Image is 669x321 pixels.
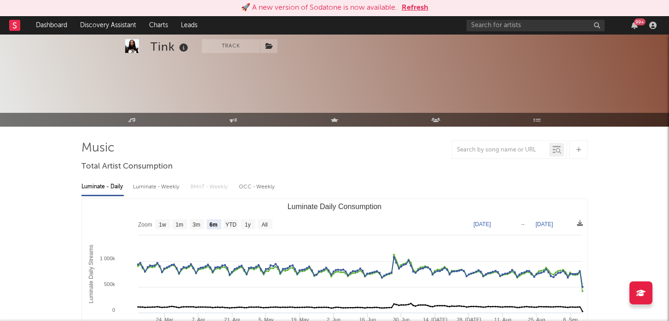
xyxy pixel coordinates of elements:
[225,222,236,228] text: YTD
[536,221,553,228] text: [DATE]
[104,281,115,287] text: 500k
[74,16,143,35] a: Discovery Assistant
[193,222,201,228] text: 3m
[112,307,115,313] text: 0
[138,222,152,228] text: Zoom
[88,245,94,303] text: Luminate Daily Streams
[81,161,173,172] span: Total Artist Consumption
[202,39,260,53] button: Track
[467,20,605,31] input: Search for artists
[159,222,167,228] text: 1w
[241,2,397,13] div: 🚀 A new version of Sodatone is now available.
[174,16,204,35] a: Leads
[100,256,115,261] text: 1 000k
[261,222,267,228] text: All
[81,179,124,195] div: Luminate - Daily
[634,18,646,25] div: 99 +
[245,222,251,228] text: 1y
[631,22,638,29] button: 99+
[176,222,184,228] text: 1m
[473,221,491,228] text: [DATE]
[143,16,174,35] a: Charts
[29,16,74,35] a: Dashboard
[452,146,549,154] input: Search by song name or URL
[133,179,181,195] div: Luminate - Weekly
[150,39,190,54] div: Tink
[239,179,276,195] div: OCC - Weekly
[402,2,428,13] button: Refresh
[288,203,382,210] text: Luminate Daily Consumption
[520,221,525,228] text: →
[209,222,217,228] text: 6m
